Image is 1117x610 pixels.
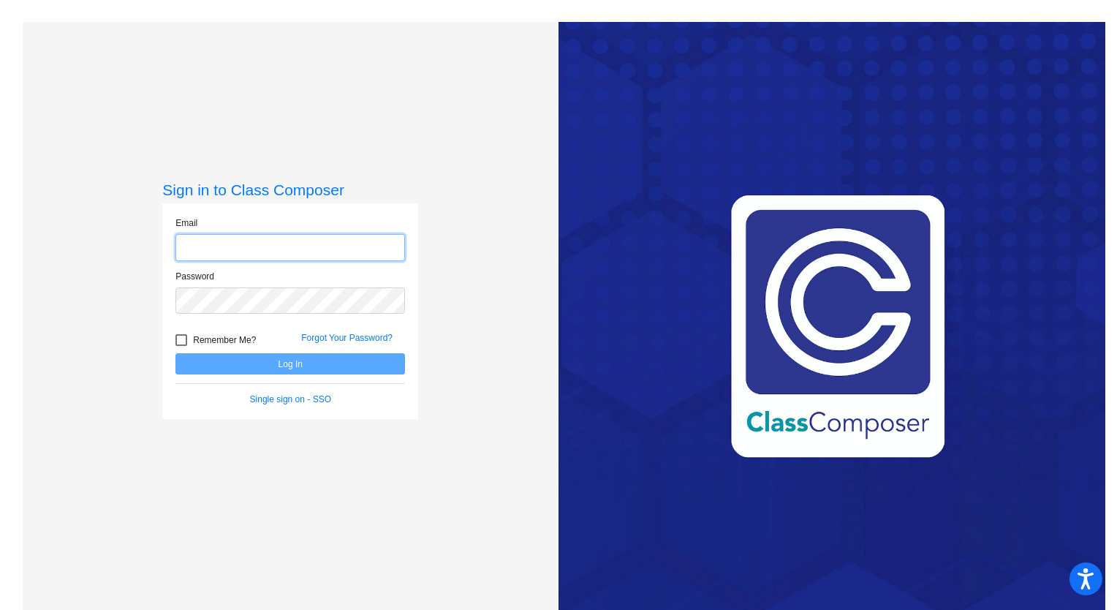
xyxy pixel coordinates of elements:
label: Password [175,270,214,283]
span: Remember Me? [193,331,256,349]
a: Single sign on - SSO [250,394,331,404]
button: Log In [175,353,405,374]
a: Forgot Your Password? [301,333,393,343]
label: Email [175,216,197,230]
h3: Sign in to Class Composer [162,181,418,199]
